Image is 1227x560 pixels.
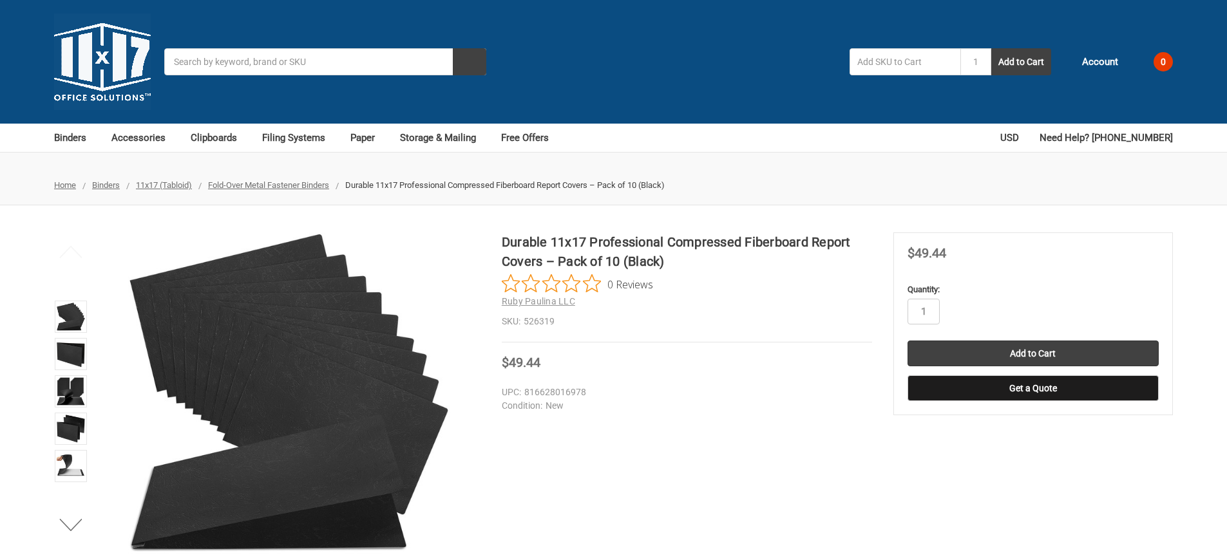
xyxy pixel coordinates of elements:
[345,180,665,190] span: Durable 11x17 Professional Compressed Fiberboard Report Covers – Pack of 10 (Black)
[607,274,653,294] span: 0 Reviews
[136,180,192,190] a: 11x17 (Tabloid)
[1000,124,1026,152] a: USD
[52,512,91,537] button: Next
[908,283,1159,296] label: Quantity:
[57,303,85,331] img: 11" x17" Premium Fiberboard Report Protection | Metal Fastener Securing System | Sophisticated Pa...
[502,315,520,328] dt: SKU:
[502,274,653,294] button: Rated 0 out of 5 stars from 0 reviews. Jump to reviews.
[502,399,866,413] dd: New
[502,232,872,271] h1: Durable 11x17 Professional Compressed Fiberboard Report Covers – Pack of 10 (Black)
[1154,52,1173,71] span: 0
[191,124,249,152] a: Clipboards
[57,415,85,443] img: Durable 11x17 Professional Compressed Fiberboard Report Covers – Pack of 10 (Black)
[208,180,329,190] a: Fold-Over Metal Fastener Binders
[501,124,549,152] a: Free Offers
[52,239,91,265] button: Previous
[908,375,1159,401] button: Get a Quote
[54,180,76,190] a: Home
[57,340,85,368] img: Durable 11x17 Professional Compressed Fiberboard Report Covers – Pack of 10 (Black)
[92,180,120,190] a: Binders
[850,48,960,75] input: Add SKU to Cart
[991,48,1051,75] button: Add to Cart
[908,245,946,261] span: $49.44
[908,341,1159,366] input: Add to Cart
[400,124,488,152] a: Storage & Mailing
[502,386,866,399] dd: 816628016978
[1082,55,1118,70] span: Account
[502,386,521,399] dt: UPC:
[57,377,85,406] img: Stack of 11x17 black report covers displayed on a wooden desk in a modern office setting.
[502,315,872,328] dd: 526319
[262,124,337,152] a: Filing Systems
[1065,45,1118,79] a: Account
[1040,124,1173,152] a: Need Help? [PHONE_NUMBER]
[1132,45,1173,79] a: 0
[350,124,386,152] a: Paper
[54,124,98,152] a: Binders
[502,355,540,370] span: $49.44
[111,124,177,152] a: Accessories
[57,452,85,480] img: Durable 11x17 Professional Compressed Fiberboard Report Covers – Pack of 10 (Black)
[502,296,575,306] a: Ruby Paulina LLC
[128,232,450,554] img: 11" x17" Premium Fiberboard Report Protection | Metal Fastener Securing System | Sophisticated Pa...
[54,14,151,110] img: 11x17z.com
[164,48,486,75] input: Search by keyword, brand or SKU
[502,399,542,413] dt: Condition:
